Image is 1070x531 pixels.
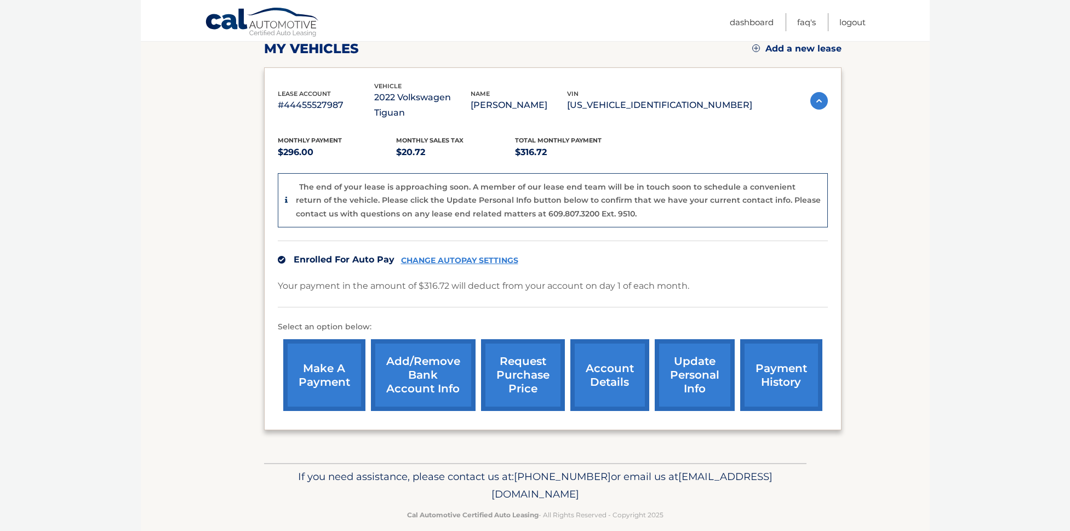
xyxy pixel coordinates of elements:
[797,13,816,31] a: FAQ's
[278,278,689,294] p: Your payment in the amount of $316.72 will deduct from your account on day 1 of each month.
[271,509,799,521] p: - All Rights Reserved - Copyright 2025
[278,145,397,160] p: $296.00
[278,136,342,144] span: Monthly Payment
[567,98,752,113] p: [US_VEHICLE_IDENTIFICATION_NUMBER]
[567,90,579,98] span: vin
[396,145,515,160] p: $20.72
[655,339,735,411] a: update personal info
[471,98,567,113] p: [PERSON_NAME]
[278,98,374,113] p: #44455527987
[264,41,359,57] h2: my vehicles
[271,468,799,503] p: If you need assistance, please contact us at: or email us at
[839,13,866,31] a: Logout
[396,136,464,144] span: Monthly sales Tax
[374,82,402,90] span: vehicle
[296,182,821,219] p: The end of your lease is approaching soon. A member of our lease end team will be in touch soon t...
[278,321,828,334] p: Select an option below:
[294,254,394,265] span: Enrolled For Auto Pay
[514,470,611,483] span: [PHONE_NUMBER]
[515,136,602,144] span: Total Monthly Payment
[205,7,320,39] a: Cal Automotive
[730,13,774,31] a: Dashboard
[515,145,634,160] p: $316.72
[810,92,828,110] img: accordion-active.svg
[752,43,842,54] a: Add a new lease
[740,339,822,411] a: payment history
[471,90,490,98] span: name
[407,511,539,519] strong: Cal Automotive Certified Auto Leasing
[491,470,773,500] span: [EMAIL_ADDRESS][DOMAIN_NAME]
[570,339,649,411] a: account details
[401,256,518,265] a: CHANGE AUTOPAY SETTINGS
[752,44,760,52] img: add.svg
[481,339,565,411] a: request purchase price
[374,90,471,121] p: 2022 Volkswagen Tiguan
[371,339,476,411] a: Add/Remove bank account info
[278,256,285,264] img: check.svg
[278,90,331,98] span: lease account
[283,339,365,411] a: make a payment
